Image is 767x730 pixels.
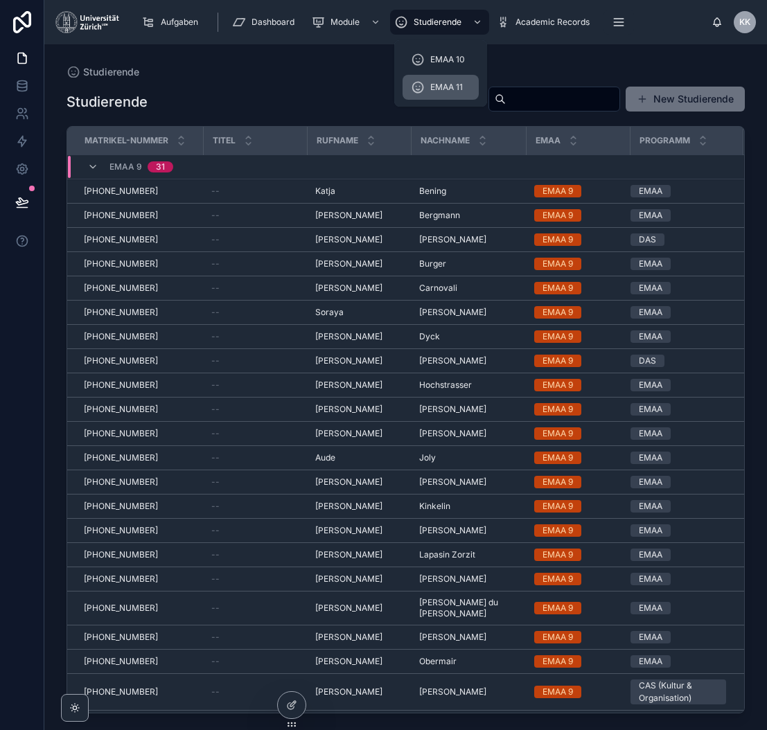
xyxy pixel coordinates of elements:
[536,135,561,146] span: EMAA
[315,501,382,512] span: [PERSON_NAME]
[534,306,621,319] a: EMAA 9
[315,404,403,415] a: [PERSON_NAME]
[631,233,726,246] a: DAS
[419,331,440,342] span: Dyck
[315,452,335,463] span: Aude
[211,452,299,463] a: --
[639,549,662,561] div: EMAA
[211,210,220,221] span: --
[640,135,690,146] span: Programm
[211,501,220,512] span: --
[543,306,573,319] div: EMAA 9
[211,380,299,391] a: --
[315,603,403,614] a: [PERSON_NAME]
[419,258,446,269] span: Burger
[639,452,662,464] div: EMAA
[543,549,573,561] div: EMAA 9
[543,233,573,246] div: EMAA 9
[211,656,299,667] a: --
[492,10,599,35] a: Academic Records
[631,355,726,367] a: DAS
[419,501,518,512] a: Kinkelin
[211,283,299,294] a: --
[84,477,195,488] a: [PHONE_NUMBER]
[315,477,403,488] a: [PERSON_NAME]
[419,355,518,366] a: [PERSON_NAME]
[631,427,726,440] a: EMAA
[419,283,518,294] a: Carnovali
[419,404,518,415] a: [PERSON_NAME]
[84,283,158,294] span: [PHONE_NUMBER]
[639,330,662,343] div: EMAA
[534,602,621,614] a: EMAA 9
[631,602,726,614] a: EMAA
[543,602,573,614] div: EMAA 9
[626,87,745,112] button: New Studierende
[631,631,726,643] a: EMAA
[419,428,486,439] span: [PERSON_NAME]
[161,17,198,28] span: Aufgaben
[631,655,726,668] a: EMAA
[211,603,299,614] a: --
[631,573,726,585] a: EMAA
[84,603,195,614] a: [PHONE_NUMBER]
[534,330,621,343] a: EMAA 9
[315,549,382,560] span: [PERSON_NAME]
[84,686,158,697] span: [PHONE_NUMBER]
[84,355,158,366] span: [PHONE_NUMBER]
[211,573,299,585] a: --
[631,452,726,464] a: EMAA
[534,209,621,222] a: EMAA 9
[211,477,299,488] a: --
[211,355,299,366] a: --
[315,501,403,512] a: [PERSON_NAME]
[534,655,621,668] a: EMAA 9
[317,135,358,146] span: Rufname
[211,404,220,415] span: --
[85,135,168,146] span: Matrikel-Nummer
[84,452,158,463] span: [PHONE_NUMBER]
[534,282,621,294] a: EMAA 9
[211,573,220,585] span: --
[315,573,382,585] span: [PERSON_NAME]
[543,655,573,668] div: EMAA 9
[739,17,750,28] span: KK
[211,452,220,463] span: --
[419,549,518,560] a: Lapasin Zorzit
[631,403,726,416] a: EMAA
[315,603,382,614] span: [PERSON_NAME]
[639,379,662,391] div: EMAA
[543,379,573,391] div: EMAA 9
[419,632,486,643] span: [PERSON_NAME]
[534,549,621,561] a: EMAA 9
[631,209,726,222] a: EMAA
[315,283,403,294] a: [PERSON_NAME]
[419,656,457,667] span: Obermair
[639,233,656,246] div: DAS
[84,428,195,439] a: [PHONE_NUMBER]
[213,135,236,146] span: Titel
[631,330,726,343] a: EMAA
[543,258,573,270] div: EMAA 9
[419,525,486,536] span: [PERSON_NAME]
[419,525,518,536] a: [PERSON_NAME]
[543,330,573,343] div: EMAA 9
[109,161,142,172] span: EMAA 9
[84,258,195,269] a: [PHONE_NUMBER]
[421,135,470,146] span: Nachname
[631,306,726,319] a: EMAA
[84,210,195,221] a: [PHONE_NUMBER]
[211,656,220,667] span: --
[631,282,726,294] a: EMAA
[84,573,195,585] a: [PHONE_NUMBER]
[414,17,461,28] span: Studierende
[315,452,403,463] a: Aude
[631,258,726,270] a: EMAA
[84,355,195,366] a: [PHONE_NUMBER]
[315,404,382,415] span: [PERSON_NAME]
[419,307,518,318] a: [PERSON_NAME]
[84,632,195,643] a: [PHONE_NUMBER]
[543,403,573,416] div: EMAA 9
[84,573,158,585] span: [PHONE_NUMBER]
[631,476,726,488] a: EMAA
